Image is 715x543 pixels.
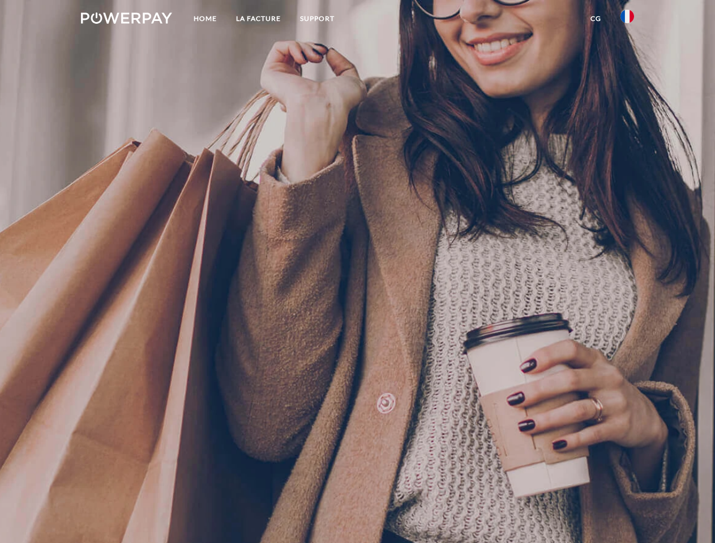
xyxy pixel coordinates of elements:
[290,8,344,29] a: Support
[226,8,290,29] a: LA FACTURE
[620,10,634,23] img: fr
[581,8,611,29] a: CG
[184,8,226,29] a: Home
[81,12,172,24] img: logo-powerpay-white.svg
